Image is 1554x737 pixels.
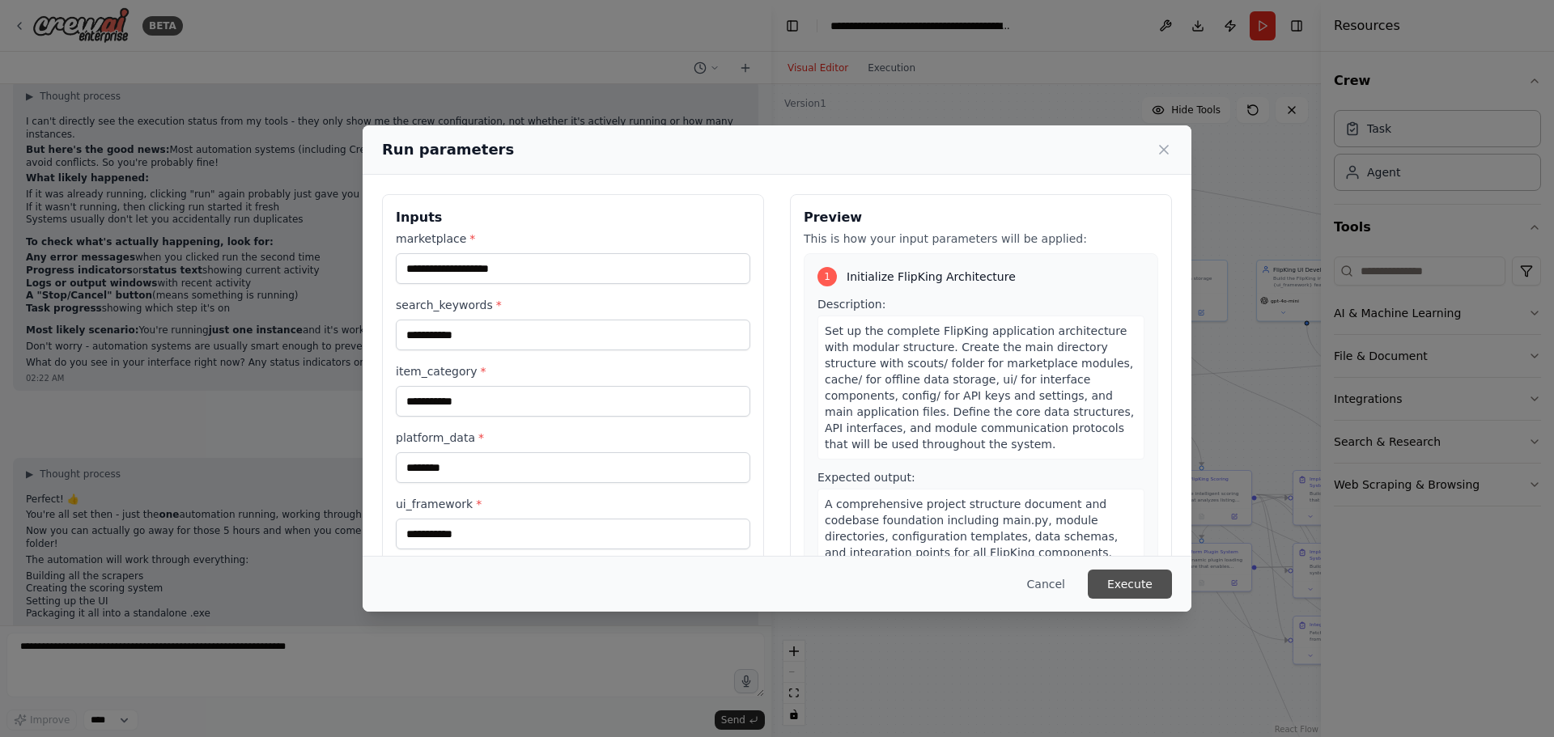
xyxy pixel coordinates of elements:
label: ui_framework [396,496,750,512]
label: platform_data [396,430,750,446]
span: Expected output: [817,471,915,484]
label: marketplace [396,231,750,247]
span: Initialize FlipKing Architecture [847,269,1016,285]
button: Execute [1088,570,1172,599]
span: A comprehensive project structure document and codebase foundation including main.py, module dire... [825,498,1118,559]
label: search_keywords [396,297,750,313]
span: Description: [817,298,885,311]
p: This is how your input parameters will be applied: [804,231,1158,247]
label: item_category [396,363,750,379]
div: 1 [817,267,837,286]
h3: Inputs [396,208,750,227]
h2: Run parameters [382,138,514,161]
span: Set up the complete FlipKing application architecture with modular structure. Create the main dir... [825,324,1134,451]
button: Cancel [1014,570,1078,599]
h3: Preview [804,208,1158,227]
